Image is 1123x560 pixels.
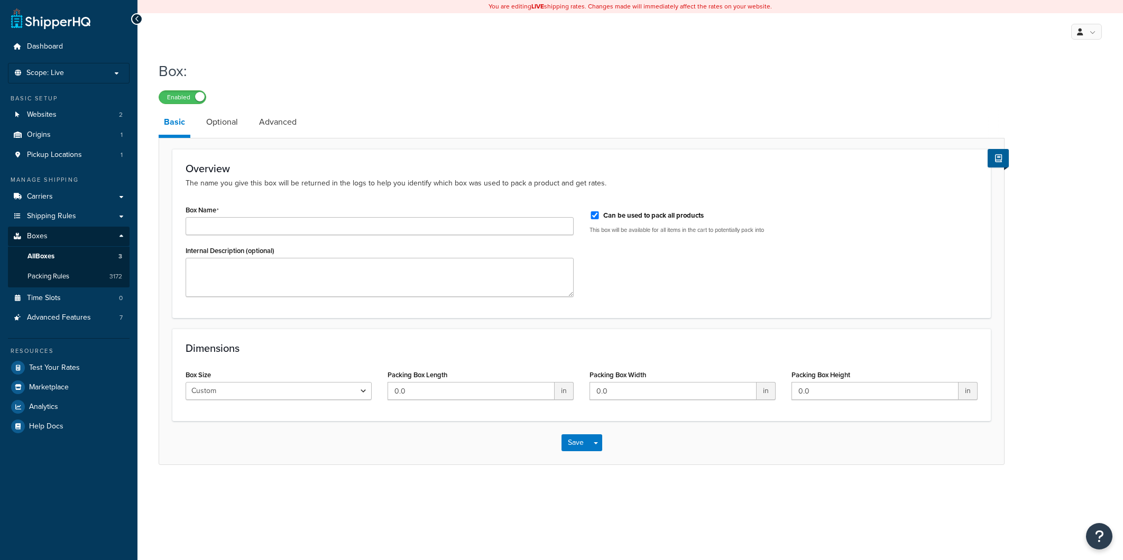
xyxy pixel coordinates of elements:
a: Test Your Rates [8,358,130,377]
a: Advanced [254,109,302,135]
span: 3 [118,252,122,261]
label: Packing Box Width [590,371,646,379]
span: Boxes [27,232,48,241]
span: All Boxes [27,252,54,261]
a: Time Slots0 [8,288,130,308]
button: Open Resource Center [1086,523,1112,549]
h1: Box: [159,61,991,81]
li: Boxes [8,227,130,287]
span: Packing Rules [27,272,69,281]
a: Websites2 [8,105,130,125]
span: 7 [119,313,123,322]
span: 2 [119,110,123,119]
span: in [959,382,978,400]
a: Carriers [8,187,130,207]
a: Boxes [8,227,130,246]
span: Advanced Features [27,313,91,322]
p: This box will be available for all items in the cart to potentially pack into [590,226,978,234]
a: Analytics [8,397,130,416]
h3: Overview [186,163,978,174]
a: AllBoxes3 [8,247,130,266]
span: in [555,382,574,400]
span: 1 [121,151,123,160]
label: Can be used to pack all products [603,211,704,220]
li: Pickup Locations [8,145,130,165]
span: Test Your Rates [29,363,80,372]
div: Manage Shipping [8,175,130,184]
label: Enabled [159,91,206,104]
label: Internal Description (optional) [186,247,274,255]
a: Marketplace [8,378,130,397]
a: Optional [201,109,243,135]
li: Time Slots [8,288,130,308]
div: Resources [8,347,130,356]
span: Pickup Locations [27,151,82,160]
a: Origins1 [8,125,130,145]
li: Websites [8,105,130,125]
label: Box Size [186,371,211,379]
span: 1 [121,130,123,139]
a: Pickup Locations1 [8,145,130,165]
span: Carriers [27,192,53,201]
div: Basic Setup [8,94,130,103]
li: Packing Rules [8,267,130,286]
span: Analytics [29,403,58,412]
span: Marketplace [29,383,69,392]
p: The name you give this box will be returned in the logs to help you identify which box was used t... [186,178,978,189]
span: Time Slots [27,294,61,303]
span: Shipping Rules [27,212,76,221]
a: Basic [159,109,190,138]
a: Dashboard [8,37,130,57]
label: Packing Box Length [388,371,447,379]
label: Box Name [186,206,219,214]
span: Help Docs [29,422,63,431]
button: Show Help Docs [988,149,1009,167]
a: Advanced Features7 [8,308,130,328]
span: 3172 [109,272,122,281]
span: 0 [119,294,123,303]
span: Dashboard [27,42,63,51]
a: Shipping Rules [8,207,130,226]
a: Packing Rules3172 [8,267,130,286]
span: Origins [27,130,51,139]
h3: Dimensions [186,342,978,354]
a: Help Docs [8,417,130,436]
span: Websites [27,110,57,119]
button: Save [561,434,590,451]
label: Packing Box Height [791,371,850,379]
li: Advanced Features [8,308,130,328]
li: Origins [8,125,130,145]
span: Scope: Live [26,69,64,78]
b: LIVE [531,2,544,11]
span: in [757,382,776,400]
